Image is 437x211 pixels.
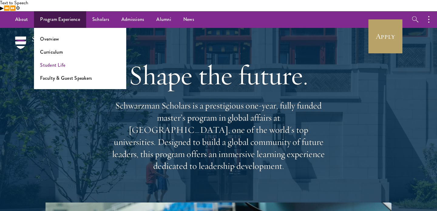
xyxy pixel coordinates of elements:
a: Program Experience [34,11,86,28]
p: Schwarzman Scholars is a prestigious one-year, fully funded master’s program in global affairs at... [109,100,328,172]
a: Scholars [86,11,115,28]
a: Faculty & Guest Speakers [40,75,92,82]
a: Alumni [150,11,177,28]
a: News [177,11,200,28]
a: Curriculum [40,49,63,55]
a: Apply [368,19,402,53]
a: About [9,11,34,28]
h1: Shape the future. [109,58,328,92]
a: Overview [40,35,59,42]
a: Admissions [115,11,151,28]
button: Forward [10,5,16,11]
button: Previous [4,5,10,11]
button: Settings [16,5,20,11]
img: Schwarzman Scholars [15,36,79,58]
a: Student Life [40,62,65,69]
